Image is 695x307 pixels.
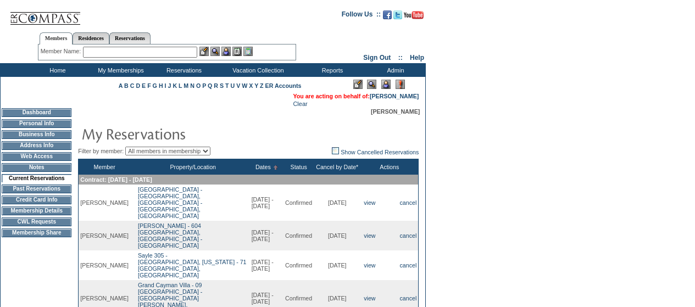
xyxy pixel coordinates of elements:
a: Residences [73,32,109,44]
a: cancel [400,295,417,302]
span: Contract: [DATE] - [DATE] [80,176,152,183]
td: Personal Info [2,119,71,128]
a: U [231,82,235,89]
a: Subscribe to our YouTube Channel [404,14,424,20]
a: view [364,199,375,206]
a: cancel [400,199,417,206]
td: [DATE] [314,185,360,221]
a: R [214,82,218,89]
a: B [124,82,129,89]
img: Impersonate [381,80,391,89]
td: Address Info [2,141,71,150]
td: [PERSON_NAME] [79,250,130,280]
td: Credit Card Info [2,196,71,204]
a: Sign Out [363,54,391,62]
a: C [130,82,135,89]
img: Ascending [271,165,278,170]
td: Current Reservations [2,174,71,182]
td: Confirmed [283,185,314,221]
a: Member [94,164,115,170]
a: Sayle 305 -[GEOGRAPHIC_DATA], [US_STATE] - 71 [GEOGRAPHIC_DATA], [GEOGRAPHIC_DATA] [138,252,247,278]
a: Property/Location [170,164,216,170]
img: Compass Home [9,3,81,25]
td: Membership Share [2,228,71,237]
td: Follow Us :: [342,9,381,23]
img: Subscribe to our YouTube Channel [404,11,424,19]
img: b_edit.gif [199,47,209,56]
a: Show Cancelled Reservations [332,149,419,155]
span: :: [398,54,403,62]
a: P [202,82,206,89]
td: Reports [299,63,363,77]
a: Status [291,164,307,170]
a: V [236,82,240,89]
a: K [173,82,177,89]
img: Become our fan on Facebook [383,10,392,19]
td: Past Reservations [2,185,71,193]
img: Reservations [232,47,242,56]
a: E [142,82,146,89]
a: cancel [400,262,417,269]
th: Actions [360,159,419,175]
a: Y [254,82,258,89]
a: Help [410,54,424,62]
a: Follow us on Twitter [393,14,402,20]
td: Business Info [2,130,71,139]
span: [PERSON_NAME] [371,108,420,115]
img: View [210,47,220,56]
td: CWL Requests [2,217,71,226]
a: Reservations [109,32,151,44]
img: Follow us on Twitter [393,10,402,19]
div: Member Name: [41,47,83,56]
img: pgTtlMyReservations.gif [81,122,301,144]
a: Q [208,82,212,89]
td: Dashboard [2,108,71,117]
td: [DATE] - [DATE] [250,185,283,221]
a: N [190,82,194,89]
a: I [165,82,166,89]
a: W [242,82,247,89]
a: [PERSON_NAME] - 604[GEOGRAPHIC_DATA], [GEOGRAPHIC_DATA] - [GEOGRAPHIC_DATA] [138,222,202,249]
a: H [159,82,163,89]
td: Reservations [151,63,214,77]
a: Become our fan on Facebook [383,14,392,20]
a: ER Accounts [265,82,302,89]
a: D [136,82,140,89]
img: Edit Mode [353,80,363,89]
span: You are acting on behalf of: [293,93,419,99]
img: b_calculator.gif [243,47,253,56]
a: S [220,82,224,89]
td: Admin [363,63,426,77]
a: O [196,82,201,89]
a: Clear [293,101,307,107]
a: view [364,232,375,239]
a: L [179,82,182,89]
td: [DATE] [314,250,360,280]
a: Z [260,82,264,89]
img: chk_off.JPG [332,147,339,154]
img: Impersonate [221,47,231,56]
a: G [153,82,157,89]
a: T [225,82,229,89]
a: view [364,295,375,302]
td: Confirmed [283,250,314,280]
td: Confirmed [283,221,314,250]
a: Cancel by Date* [316,164,358,170]
td: Web Access [2,152,71,161]
a: cancel [400,232,417,239]
td: Notes [2,163,71,172]
td: Membership Details [2,206,71,215]
img: Log Concern/Member Elevation [396,80,405,89]
a: X [249,82,253,89]
td: [DATE] [314,221,360,250]
a: view [364,262,375,269]
a: M [184,82,188,89]
td: [DATE] - [DATE] [250,250,283,280]
a: J [168,82,171,89]
span: Filter by member: [78,148,124,154]
a: Dates [255,164,271,170]
img: View Mode [367,80,376,89]
td: Home [25,63,88,77]
td: Vacation Collection [214,63,299,77]
td: [DATE] - [DATE] [250,221,283,250]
